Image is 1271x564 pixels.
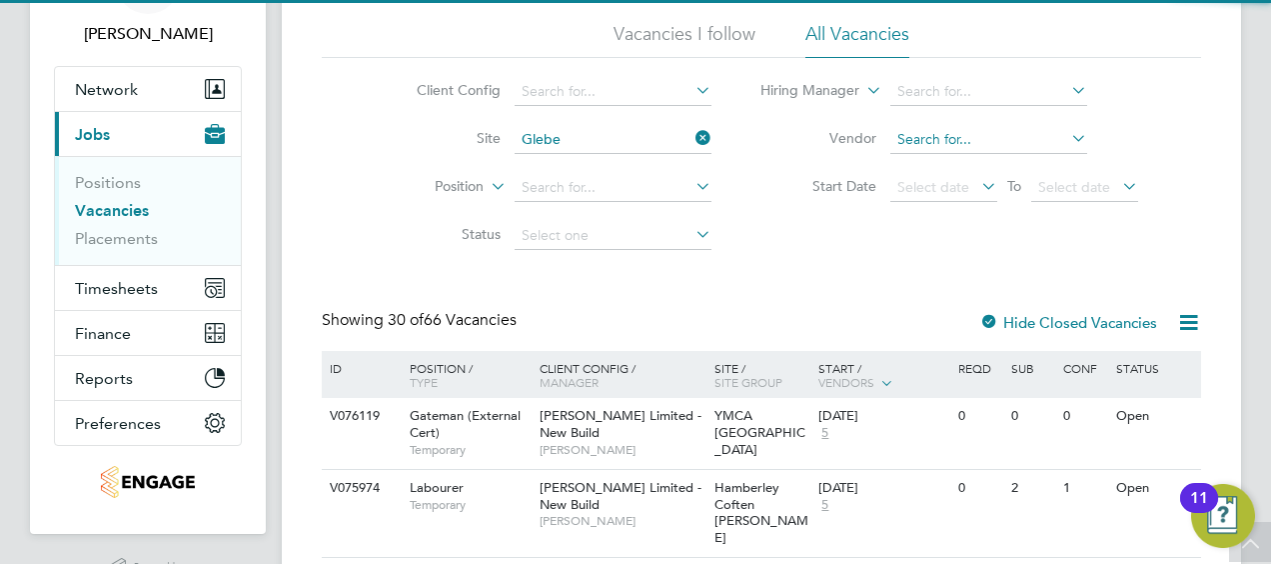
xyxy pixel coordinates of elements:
div: V075974 [325,470,395,507]
label: Client Config [386,81,501,99]
div: Reqd [953,351,1005,385]
div: 11 [1190,498,1208,524]
div: Client Config / [535,351,709,399]
span: Select date [1038,178,1110,196]
span: To [1001,173,1027,199]
button: Network [55,67,241,111]
span: Labourer [410,479,464,496]
span: Select date [897,178,969,196]
input: Search for... [515,126,711,154]
div: Sub [1006,351,1058,385]
span: Reports [75,369,133,388]
label: Site [386,129,501,147]
span: YMCA [GEOGRAPHIC_DATA] [714,407,805,458]
label: Vendor [761,129,876,147]
a: Go to home page [54,466,242,498]
span: 30 of [388,310,424,330]
span: Jobs [75,125,110,144]
div: 0 [953,398,1005,435]
label: Position [369,177,484,197]
button: Timesheets [55,266,241,310]
a: Placements [75,229,158,248]
span: 66 Vacancies [388,310,517,330]
div: Start / [813,351,953,401]
div: Site / [709,351,814,399]
label: Status [386,225,501,243]
input: Select one [515,222,711,250]
div: Open [1111,470,1198,507]
input: Search for... [890,126,1087,154]
button: Preferences [55,401,241,445]
label: Hide Closed Vacancies [979,313,1157,332]
div: Jobs [55,156,241,265]
div: V076119 [325,398,395,435]
span: Preferences [75,414,161,433]
span: 5 [818,425,831,442]
span: 5 [818,497,831,514]
span: Chloe Taquin [54,22,242,46]
div: Position / [395,351,535,399]
div: 2 [1006,470,1058,507]
span: Gateman (External Cert) [410,407,521,441]
span: Manager [540,374,599,390]
li: All Vacancies [805,22,909,58]
span: Timesheets [75,279,158,298]
a: Positions [75,173,141,192]
span: [PERSON_NAME] Limited - New Build [540,479,701,513]
div: Showing [322,310,521,331]
li: Vacancies I follow [614,22,755,58]
button: Finance [55,311,241,355]
input: Search for... [890,78,1087,106]
div: 1 [1058,470,1110,507]
span: Temporary [410,497,530,513]
span: Temporary [410,442,530,458]
div: [DATE] [818,408,948,425]
div: 0 [953,470,1005,507]
div: 0 [1058,398,1110,435]
input: Search for... [515,78,711,106]
span: Type [410,374,438,390]
div: [DATE] [818,480,948,497]
button: Jobs [55,112,241,156]
input: Search for... [515,174,711,202]
label: Start Date [761,177,876,195]
button: Reports [55,356,241,400]
img: thornbaker-logo-retina.png [101,466,194,498]
span: Hamberley Coften [PERSON_NAME] [714,479,808,547]
span: [PERSON_NAME] [540,442,704,458]
label: Hiring Manager [744,81,859,101]
span: [PERSON_NAME] [540,513,704,529]
a: Vacancies [75,201,149,220]
div: Status [1111,351,1198,385]
span: [PERSON_NAME] Limited - New Build [540,407,701,441]
div: 0 [1006,398,1058,435]
button: Open Resource Center, 11 new notifications [1191,484,1255,548]
div: Conf [1058,351,1110,385]
span: Network [75,80,138,99]
span: Site Group [714,374,782,390]
div: Open [1111,398,1198,435]
div: ID [325,351,395,385]
span: Finance [75,324,131,343]
span: Vendors [818,374,874,390]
